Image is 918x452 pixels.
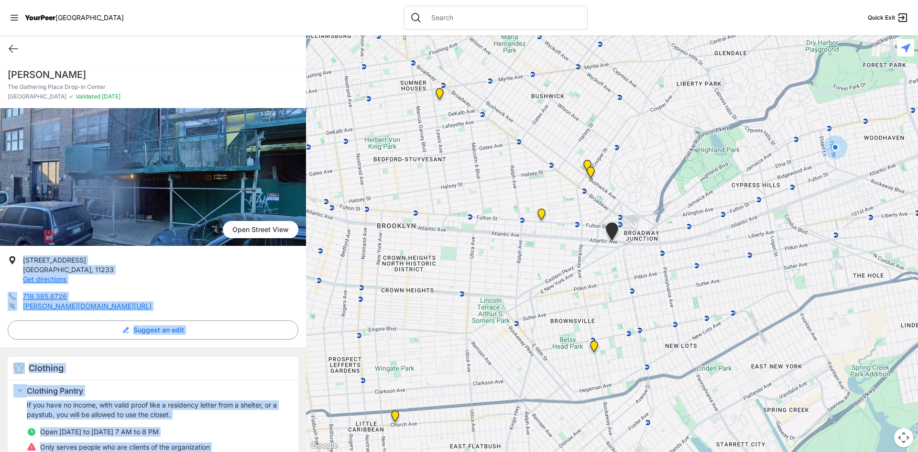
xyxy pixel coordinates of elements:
h1: [PERSON_NAME] [8,68,298,81]
p: If you have no income, with valid proof like a residency letter from a shelter, or a paystub, you... [27,400,287,419]
a: Open Street View [223,221,298,238]
a: YourPeer[GEOGRAPHIC_DATA] [25,15,124,21]
div: Bushwick/North Brooklyn [585,166,597,182]
div: Brooklyn DYCD Youth Drop-in Center [588,341,600,356]
span: Clothing Pantry [27,386,83,396]
a: Open this area in Google Maps (opens a new window) [308,440,340,452]
a: 718.385.8726 [23,292,67,300]
button: Map camera controls [894,428,913,447]
span: [GEOGRAPHIC_DATA] [55,13,124,22]
span: Open [DATE] to [DATE] 7 AM to 8 PM [40,428,159,436]
div: The Gathering Place Drop-in Center [604,222,620,244]
span: [GEOGRAPHIC_DATA] [23,265,91,274]
span: Clothing [29,363,64,373]
span: [DATE] [100,93,120,100]
p: The Gathering Place Drop-in Center [8,83,298,91]
span: ✓ [68,93,74,100]
span: , [91,265,93,274]
input: Search [426,13,581,22]
button: Suggest an edit [8,320,298,340]
span: [STREET_ADDRESS] [23,256,86,264]
span: Suggest an edit [133,325,184,335]
div: Location of CCBQ, Brooklyn [434,88,446,103]
div: SuperPantry [535,209,547,224]
a: Get directions [23,275,66,283]
span: Quick Exit [868,14,895,22]
img: Google [308,440,340,452]
a: Quick Exit [868,12,908,23]
span: Only serves people who are clients of the organization [40,443,210,451]
span: Validated [76,93,100,100]
div: You are here! [823,135,847,159]
span: 11233 [95,265,114,274]
span: YourPeer [25,13,55,22]
span: [GEOGRAPHIC_DATA] [8,93,66,100]
a: [PERSON_NAME][DOMAIN_NAME][URL] [23,302,152,310]
div: St Thomas Episcopal Church [581,160,593,175]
